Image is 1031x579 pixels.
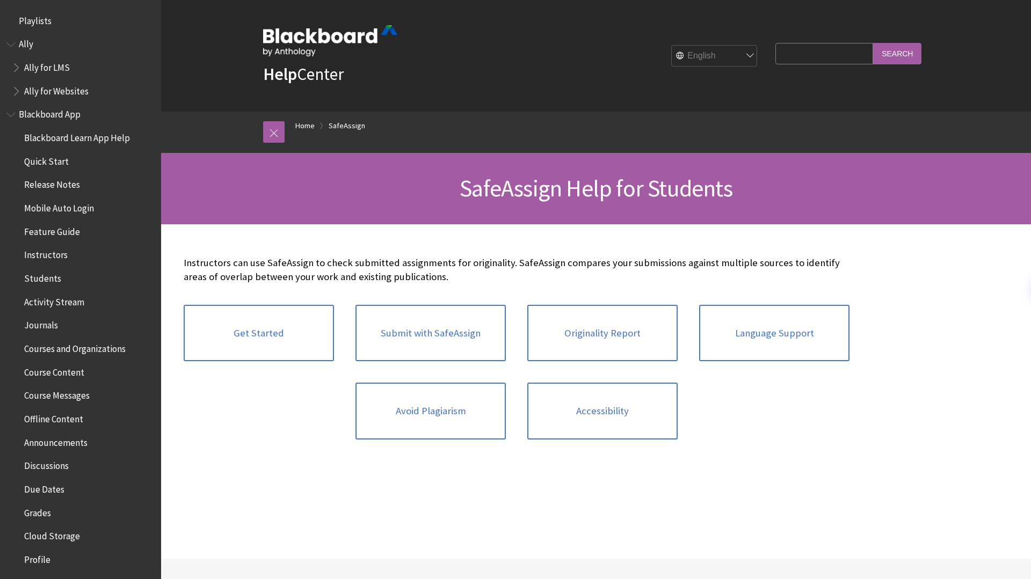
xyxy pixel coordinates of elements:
[527,305,678,362] a: Originality Report
[527,383,678,439] a: Accessibility
[24,82,89,97] span: Ally for Websites
[24,504,51,518] span: Grades
[19,35,33,50] span: Ally
[24,410,83,424] span: Offline Content
[24,387,90,401] span: Course Messages
[295,119,315,133] a: Home
[24,293,84,307] span: Activity Stream
[24,551,50,565] span: Profile
[24,480,64,495] span: Due Dates
[24,199,94,214] span: Mobile Auto Login
[355,305,506,362] a: Submit with SafeAssign
[699,305,850,362] a: Language Support
[263,63,344,85] a: HelpCenter
[24,223,80,237] span: Feature Guide
[24,340,126,354] span: Courses and Organizations
[355,383,506,439] a: Avoid Plagiarism
[672,46,758,67] select: Site Language Selector
[6,12,155,30] nav: Book outline for Playlists
[24,152,69,167] span: Quick Start
[263,25,397,56] img: Blackboard by Anthology
[24,246,68,261] span: Instructors
[24,317,58,331] span: Journals
[19,12,52,26] span: Playlists
[24,527,80,541] span: Cloud Storage
[263,63,297,85] strong: Help
[329,119,365,133] a: SafeAssign
[6,35,155,100] nav: Book outline for Anthology Ally Help
[873,43,921,64] input: Search
[24,58,70,73] span: Ally for LMS
[184,305,334,362] a: Get Started
[24,434,88,448] span: Announcements
[24,363,84,378] span: Course Content
[460,173,732,203] span: SafeAssign Help for Students
[19,106,81,120] span: Blackboard App
[24,129,130,143] span: Blackboard Learn App Help
[24,269,61,284] span: Students
[24,457,69,471] span: Discussions
[184,256,850,284] p: Instructors can use SafeAssign to check submitted assignments for originality. SafeAssign compare...
[24,176,80,190] span: Release Notes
